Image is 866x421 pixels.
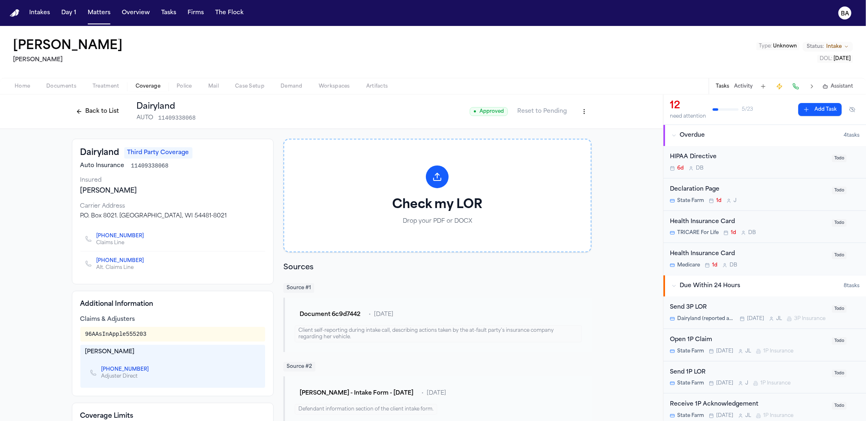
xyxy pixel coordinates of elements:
[734,83,753,90] button: Activity
[80,186,266,196] div: [PERSON_NAME]
[421,389,423,397] span: •
[817,55,853,63] button: Edit DOL: 2025-07-02
[93,83,119,90] span: Treatment
[677,198,704,204] span: State Farm
[831,83,853,90] span: Assistant
[663,361,866,394] div: Open task: Send 1P LOR
[284,217,590,226] p: Drop your PDF or DOCX
[844,132,860,139] span: 4 task s
[212,6,247,20] button: The Flock
[473,108,476,115] span: ●
[513,105,572,118] button: Reset to Pending
[670,368,827,377] div: Send 1P LOR
[119,6,153,20] button: Overview
[759,44,772,49] span: Type :
[470,107,508,116] span: Approved
[677,412,704,419] span: State Farm
[745,412,751,419] span: J L
[80,176,266,185] div: Insured
[295,307,365,322] button: Document 6c9d7442
[663,211,866,243] div: Open task: Health Insurance Card
[80,202,266,210] div: Carrier Address
[734,198,736,204] span: J
[137,101,196,112] h1: Dairyland
[832,402,847,410] span: Todo
[158,6,179,20] button: Tasks
[832,155,847,162] span: Todo
[730,262,737,268] span: D B
[677,165,684,172] span: 6d
[369,311,371,319] span: •
[10,9,19,17] a: Home
[832,337,847,345] span: Todo
[177,83,192,90] span: Police
[663,243,866,275] div: Open task: Health Insurance Card
[85,330,147,338] div: 96AAsInApple555203
[670,113,706,120] div: need attention
[319,83,350,90] span: Workspaces
[774,81,785,92] button: Create Immediate Task
[670,249,827,259] div: Health Insurance Card
[158,114,196,122] span: 11409338068
[80,147,119,159] h3: Dairyland
[773,44,797,49] span: Unknown
[845,103,860,116] button: Hide completed tasks (⌘⇧H)
[663,329,866,361] div: Open task: Open 1P Claim
[26,6,53,20] button: Intakes
[748,230,756,236] span: D B
[742,106,753,113] span: 5 / 23
[712,262,717,268] span: 1d
[716,198,721,204] span: 1d
[670,400,827,409] div: Receive 1P Acknowledgement
[72,105,123,118] button: Back to List
[97,240,151,246] div: Claims Line
[97,258,144,264] a: [PHONE_NUMBER]
[281,83,302,90] span: Demand
[80,162,125,170] span: Auto Insurance
[670,99,706,112] div: 12
[696,165,704,172] span: D B
[823,83,853,90] button: Assistant
[763,348,793,354] span: 1P Insurance
[670,217,827,227] div: Health Insurance Card
[758,81,769,92] button: Add Task
[677,348,704,354] span: State Farm
[670,153,827,162] div: HIPAA Directive
[832,305,847,313] span: Todo
[58,6,80,20] button: Day 1
[677,230,719,236] span: TRICARE For Life
[820,56,832,61] span: DOL :
[283,262,591,273] h2: Sources
[97,233,144,239] a: [PHONE_NUMBER]
[803,42,853,52] button: Change status from Intake
[832,251,847,259] span: Todo
[716,83,729,90] button: Tasks
[366,83,388,90] span: Artifacts
[97,264,151,271] div: Alt. Claims Line
[794,316,825,322] span: 3P Insurance
[295,386,418,401] button: [PERSON_NAME] - Intake Form - [DATE]
[716,380,733,387] span: [DATE]
[663,125,866,146] button: Overdue4tasks
[102,366,149,373] a: [PHONE_NUMBER]
[832,187,847,194] span: Todo
[745,348,751,354] span: J L
[832,369,847,377] span: Todo
[295,404,437,415] div: Defendant information section of the client intake form.
[208,83,219,90] span: Mail
[15,83,30,90] span: Home
[663,296,866,329] div: Open task: Send 3P LOR
[80,316,266,324] div: Claims & Adjusters
[84,6,114,20] button: Matters
[13,55,126,65] h2: [PERSON_NAME]
[10,9,19,17] img: Finch Logo
[776,316,782,322] span: J L
[826,43,842,50] span: Intake
[283,283,314,293] span: Source # 1
[760,380,790,387] span: 1P Insurance
[716,348,733,354] span: [DATE]
[670,185,827,194] div: Declaration Page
